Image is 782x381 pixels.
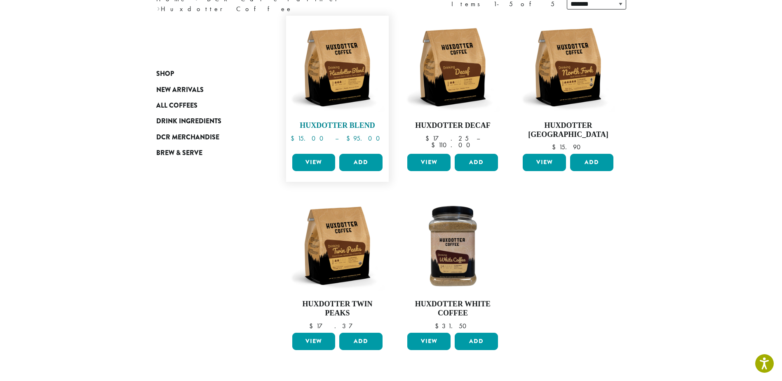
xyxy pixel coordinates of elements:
a: DCR Merchandise [156,129,255,145]
span: $ [309,322,316,330]
bdi: 17.37 [309,322,365,330]
a: View [407,333,451,350]
span: $ [431,141,438,149]
img: Huxdotter-Coffee-North-Fork-12oz-Web.jpg [521,20,615,115]
bdi: 31.50 [435,322,470,330]
a: View [407,154,451,171]
h4: Huxdotter [GEOGRAPHIC_DATA] [521,121,615,139]
img: Huxdotter-Coffee-Huxdotter-Blend-12oz-Web.jpg [290,20,385,115]
bdi: 15.90 [552,143,585,151]
a: All Coffees [156,98,255,113]
span: › [157,1,160,14]
a: Huxdotter [GEOGRAPHIC_DATA] $15.90 [521,20,615,151]
a: View [292,333,336,350]
a: Huxdotter Decaf [405,20,500,151]
bdi: 17.25 [425,134,469,143]
span: $ [291,134,298,143]
span: $ [435,322,442,330]
h4: Huxdotter White Coffee [405,300,500,317]
span: Drink Ingredients [156,116,221,127]
button: Add [455,333,498,350]
span: DCR Merchandise [156,132,219,143]
bdi: 95.00 [346,134,384,143]
a: Brew & Serve [156,145,255,161]
span: Shop [156,69,174,79]
span: $ [425,134,432,143]
img: Huxdotter-Coffee-Twin-Peaks-12oz-Web-1.jpg [290,198,385,293]
a: Drink Ingredients [156,113,255,129]
a: New Arrivals [156,82,255,97]
a: Huxdotter Twin Peaks $17.37 [290,198,385,329]
span: – [335,134,338,143]
img: Huxdotter-White-Coffee-2lb-Container-Web.jpg [405,198,500,293]
a: Shop [156,66,255,82]
button: Add [455,154,498,171]
button: Add [339,333,383,350]
a: View [292,154,336,171]
h4: Huxdotter Decaf [405,121,500,130]
a: Huxdotter White Coffee $31.50 [405,198,500,329]
button: Add [570,154,613,171]
bdi: 15.00 [291,134,327,143]
a: View [523,154,566,171]
bdi: 110.00 [431,141,474,149]
a: Huxdotter Blend [290,20,385,151]
button: Add [339,154,383,171]
span: $ [346,134,353,143]
span: All Coffees [156,101,197,111]
h4: Huxdotter Blend [290,121,385,130]
h4: Huxdotter Twin Peaks [290,300,385,317]
span: – [477,134,480,143]
span: $ [552,143,559,151]
span: Brew & Serve [156,148,202,158]
img: Huxdotter-Coffee-Decaf-12oz-Web.jpg [405,20,500,115]
span: New Arrivals [156,85,204,95]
